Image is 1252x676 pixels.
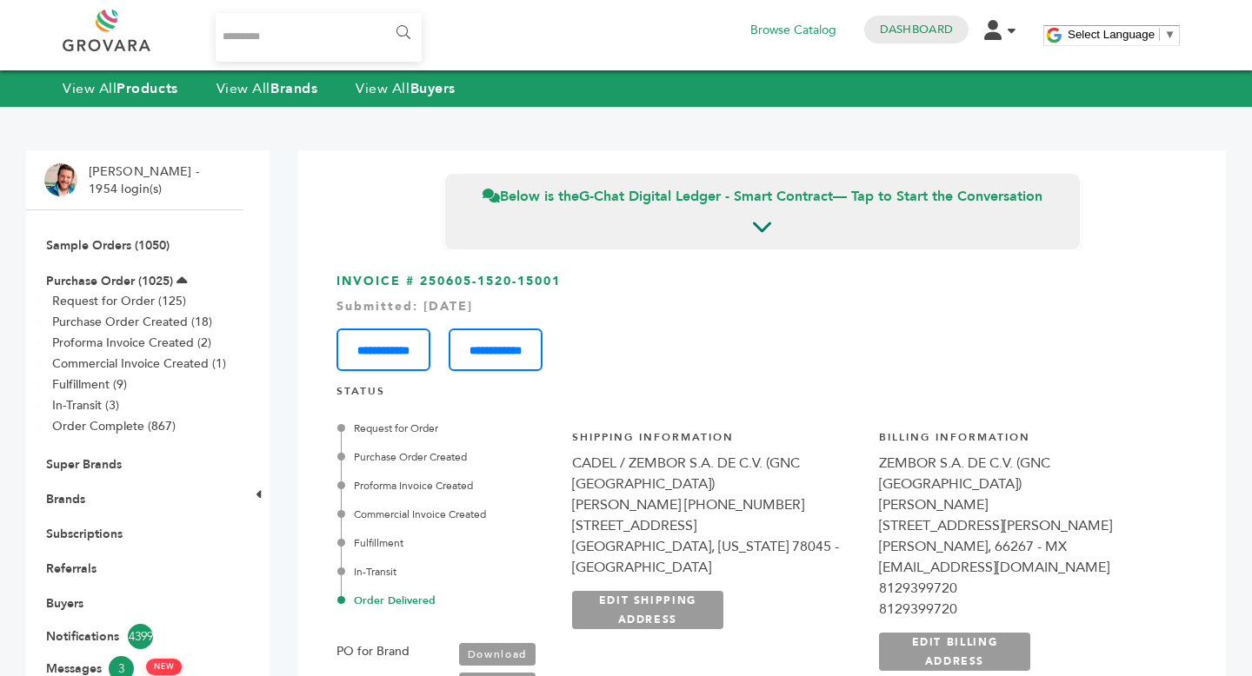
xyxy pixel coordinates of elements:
[410,79,456,98] strong: Buyers
[52,314,212,330] a: Purchase Order Created (18)
[341,535,553,551] div: Fulfillment
[46,273,173,289] a: Purchase Order (1025)
[46,560,97,577] a: Referrals
[341,421,553,436] div: Request for Order
[1164,28,1175,41] span: ▼
[46,595,83,612] a: Buyers
[879,515,1169,536] div: [STREET_ADDRESS][PERSON_NAME]
[341,478,553,494] div: Proforma Invoice Created
[336,641,410,662] label: PO for Brand
[572,536,862,578] div: [GEOGRAPHIC_DATA], [US_STATE] 78045 - [GEOGRAPHIC_DATA]
[46,237,170,254] a: Sample Orders (1050)
[128,624,153,649] span: 4399
[356,79,456,98] a: View AllBuyers
[750,21,836,40] a: Browse Catalog
[146,659,182,675] span: NEW
[52,293,186,309] a: Request for Order (125)
[1068,28,1155,41] span: Select Language
[572,430,862,454] h4: Shipping Information
[483,187,1042,206] span: Below is the — Tap to Start the Conversation
[1159,28,1160,41] span: ​
[880,22,953,37] a: Dashboard
[63,79,178,98] a: View AllProducts
[52,355,226,372] a: Commercial Invoice Created (1)
[52,376,127,393] a: Fulfillment (9)
[46,526,123,542] a: Subscriptions
[879,633,1030,671] a: EDIT BILLING ADDRESS
[572,515,862,536] div: [STREET_ADDRESS]
[1068,28,1175,41] a: Select Language​
[579,187,833,206] strong: G-Chat Digital Ledger - Smart Contract
[879,599,1169,620] div: 8129399720
[341,564,553,580] div: In-Transit
[341,507,553,522] div: Commercial Invoice Created
[879,494,1169,515] div: [PERSON_NAME]
[270,79,317,98] strong: Brands
[46,491,85,507] a: Brands
[46,456,122,473] a: Super Brands
[52,397,119,414] a: In-Transit (3)
[572,453,862,494] div: CADEL / ZEMBOR S.A. DE C.V. (GNC [GEOGRAPHIC_DATA])
[572,591,723,629] a: EDIT SHIPPING ADDRESS
[336,384,1188,408] h4: STATUS
[879,453,1169,494] div: ZEMBOR S.A. DE C.V. (GNC [GEOGRAPHIC_DATA])
[879,430,1169,454] h4: Billing Information
[336,273,1188,371] h3: INVOICE # 250605-1520-15001
[46,624,223,649] a: Notifications4399
[216,13,422,62] input: Search...
[459,643,536,666] a: Download
[52,335,211,351] a: Proforma Invoice Created (2)
[336,298,1188,315] div: Submitted: [DATE]
[216,79,318,98] a: View AllBrands
[117,79,177,98] strong: Products
[89,163,203,197] li: [PERSON_NAME] - 1954 login(s)
[572,494,862,515] div: [PERSON_NAME] [PHONE_NUMBER]
[879,557,1169,578] div: [EMAIL_ADDRESS][DOMAIN_NAME]
[341,593,553,608] div: Order Delivered
[879,578,1169,599] div: 8129399720
[52,418,176,434] a: Order Complete (867)
[879,536,1169,557] div: [PERSON_NAME], 66267 - MX
[341,449,553,465] div: Purchase Order Created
